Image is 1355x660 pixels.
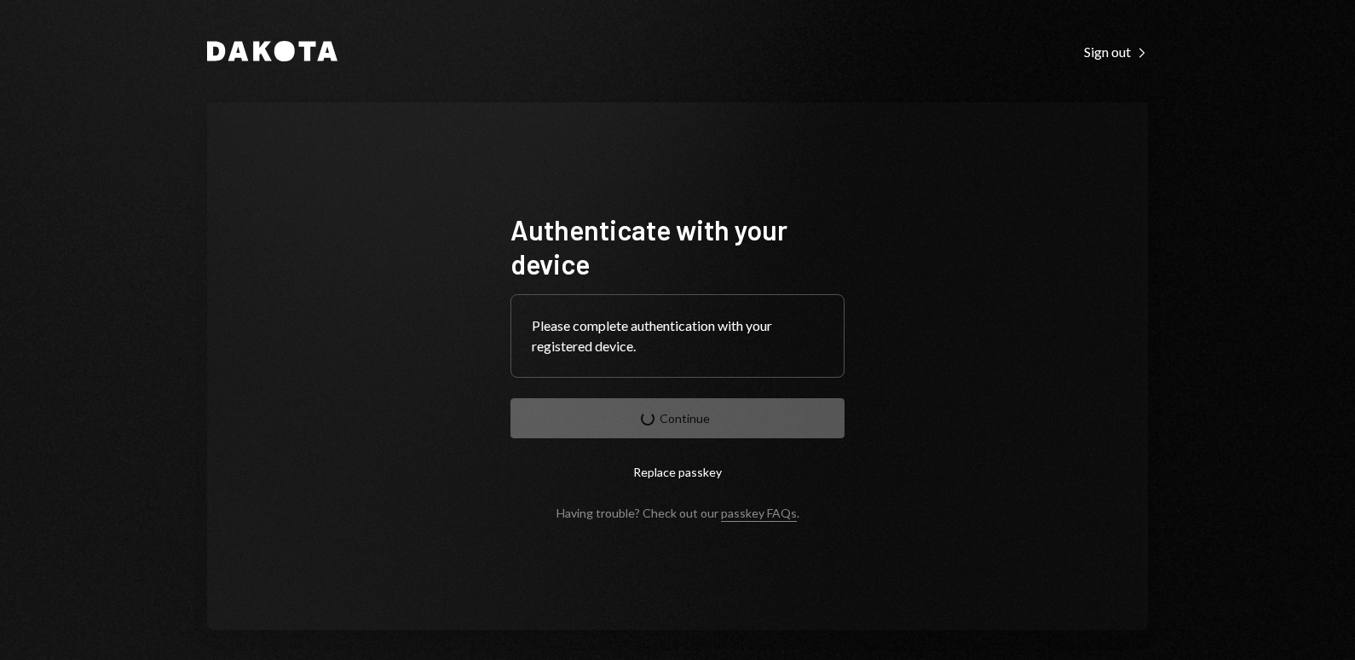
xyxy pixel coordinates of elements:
[510,452,845,492] button: Replace passkey
[721,506,797,522] a: passkey FAQs
[510,212,845,281] h1: Authenticate with your device
[556,506,799,520] div: Having trouble? Check out our .
[1084,42,1148,61] a: Sign out
[532,316,823,356] div: Please complete authentication with your registered device.
[1084,43,1148,61] div: Sign out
